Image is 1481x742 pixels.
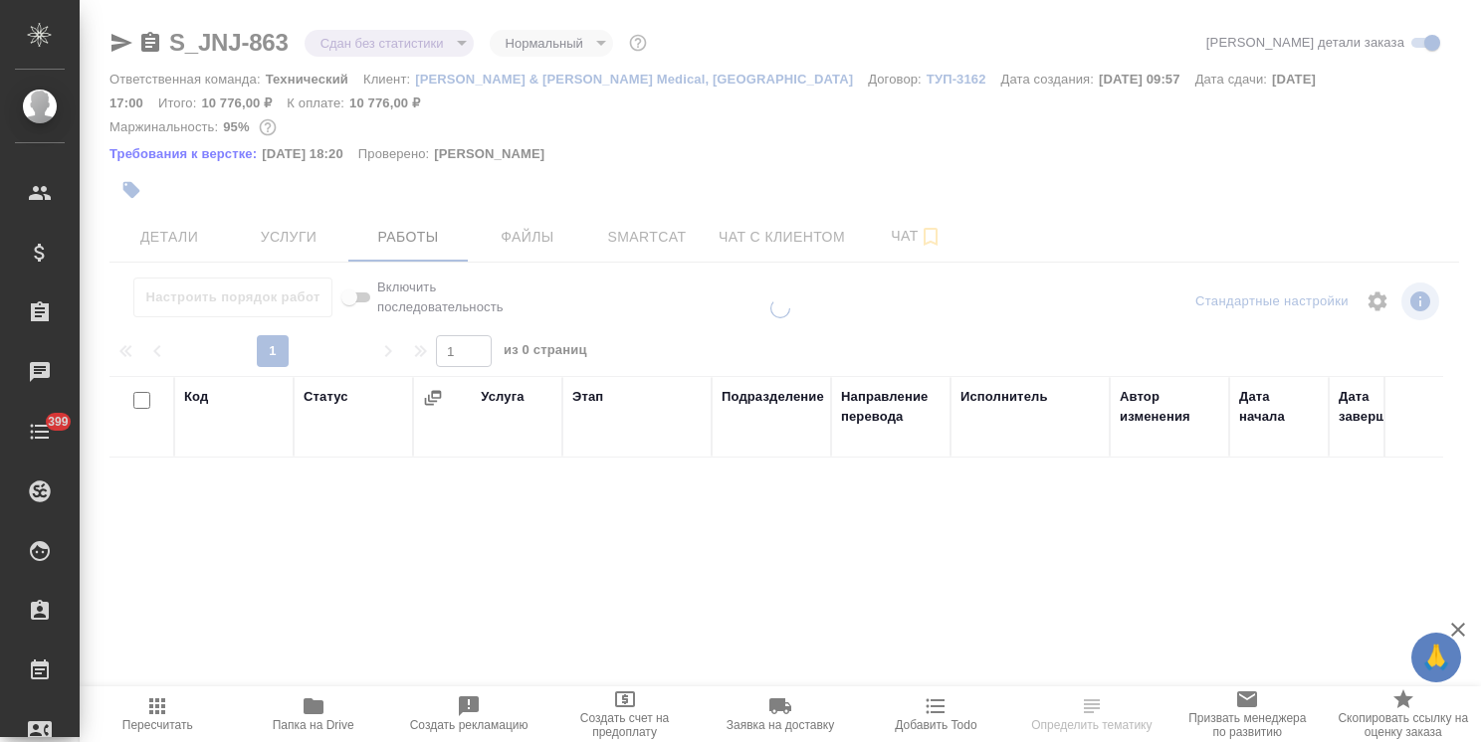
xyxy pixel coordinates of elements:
span: Определить тематику [1031,718,1152,732]
span: 🙏 [1419,637,1453,678]
button: Определить тематику [1014,686,1169,742]
div: Этап [572,387,603,407]
button: Скопировать ссылку на оценку заказа [1326,686,1481,742]
button: Заявка на доставку [703,686,858,742]
button: Пересчитать [80,686,235,742]
button: Создать счет на предоплату [546,686,702,742]
div: Направление перевода [841,387,941,427]
span: Создать рекламацию [410,718,529,732]
span: Добавить Todo [895,718,976,732]
div: Код [184,387,208,407]
button: Призвать менеджера по развитию [1169,686,1325,742]
button: 🙏 [1411,633,1461,682]
span: 399 [36,412,81,432]
button: Создать рекламацию [391,686,546,742]
span: Заявка на доставку [727,718,834,732]
div: Подразделение [722,387,824,407]
button: Добавить Todo [858,686,1013,742]
button: Папка на Drive [235,686,390,742]
span: Папка на Drive [273,718,354,732]
button: Сгруппировать [423,388,443,408]
span: Скопировать ссылку на оценку заказа [1338,711,1469,739]
div: Автор изменения [1120,387,1219,427]
span: Призвать менеджера по развитию [1181,711,1313,739]
div: Дата начала [1239,387,1319,427]
div: Исполнитель [960,387,1048,407]
span: Создать счет на предоплату [558,711,690,739]
div: Услуга [481,387,524,407]
span: Пересчитать [122,718,193,732]
div: Статус [304,387,348,407]
div: Дата завершения [1339,387,1418,427]
a: 399 [5,407,75,457]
